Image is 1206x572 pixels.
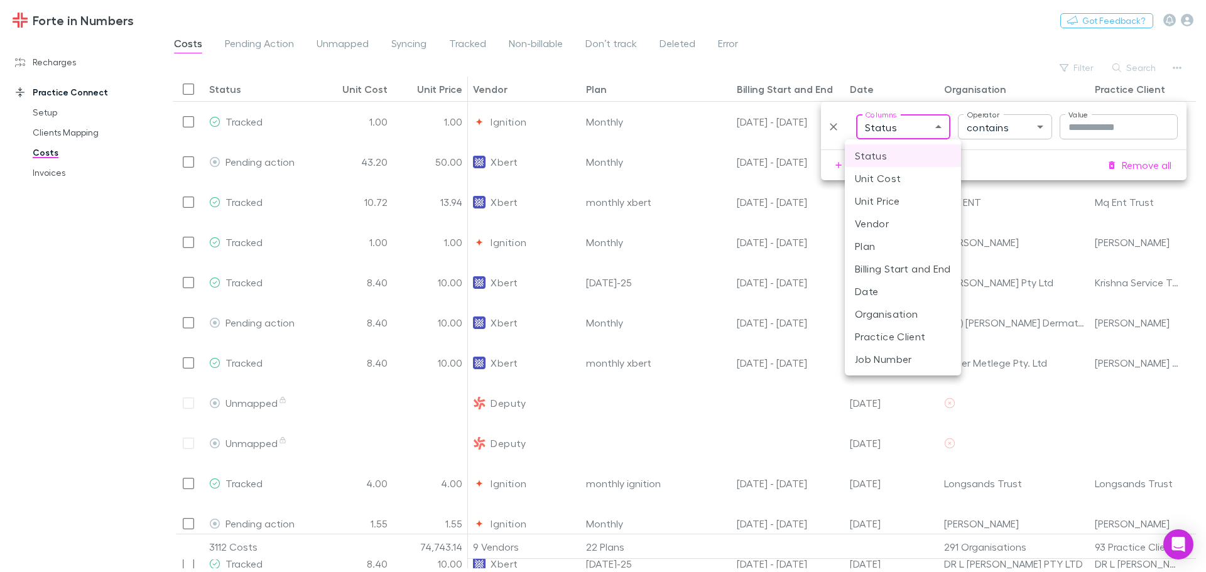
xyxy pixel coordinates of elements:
[845,325,961,348] li: Practice Client
[845,167,961,190] li: Unit Cost
[845,235,961,257] li: Plan
[845,212,961,235] li: Vendor
[845,144,961,167] li: Status
[845,280,961,303] li: Date
[845,303,961,325] li: Organisation
[1163,529,1193,559] div: Open Intercom Messenger
[845,348,961,370] li: Job Number
[845,190,961,212] li: Unit Price
[845,257,961,280] li: Billing Start and End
